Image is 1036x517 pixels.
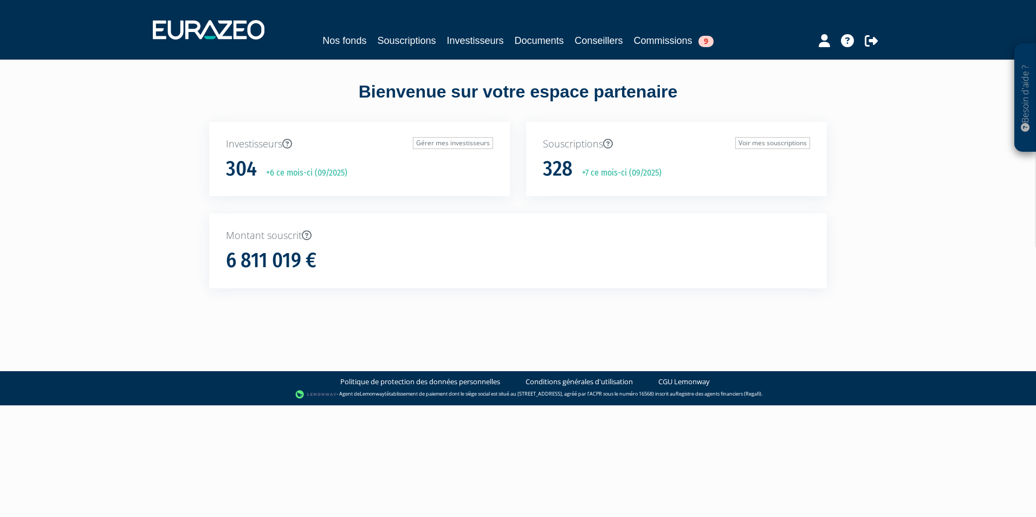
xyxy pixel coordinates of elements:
a: Nos fonds [322,33,366,48]
h1: 6 811 019 € [226,249,316,272]
p: Investisseurs [226,137,493,151]
a: Conseillers [575,33,623,48]
a: Registre des agents financiers (Regafi) [676,390,761,397]
img: logo-lemonway.png [295,389,337,400]
h1: 304 [226,158,257,180]
a: Politique de protection des données personnelles [340,377,500,387]
p: Besoin d'aide ? [1019,49,1032,147]
a: Documents [515,33,564,48]
a: CGU Lemonway [658,377,710,387]
p: +6 ce mois-ci (09/2025) [258,167,347,179]
a: Souscriptions [377,33,436,48]
div: Bienvenue sur votre espace partenaire [201,80,835,122]
a: Gérer mes investisseurs [413,137,493,149]
a: Voir mes souscriptions [735,137,810,149]
p: Souscriptions [543,137,810,151]
h1: 328 [543,158,573,180]
a: Conditions générales d'utilisation [526,377,633,387]
img: 1732889491-logotype_eurazeo_blanc_rvb.png [153,20,264,40]
a: Investisseurs [446,33,503,48]
div: - Agent de (établissement de paiement dont le siège social est situé au [STREET_ADDRESS], agréé p... [11,389,1025,400]
a: Lemonway [360,390,385,397]
p: Montant souscrit [226,229,810,243]
span: 9 [698,36,714,47]
a: Commissions9 [634,33,714,48]
p: +7 ce mois-ci (09/2025) [574,167,662,179]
